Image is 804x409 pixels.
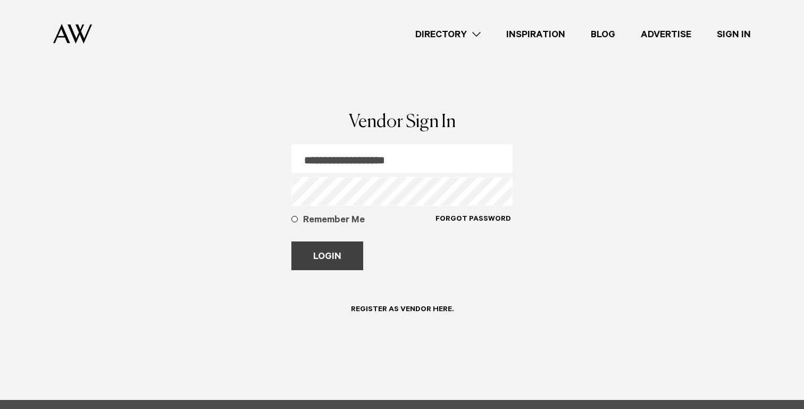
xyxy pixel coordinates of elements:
[704,27,764,41] a: Sign In
[403,27,493,41] a: Directory
[303,214,435,227] h5: Remember Me
[291,113,513,131] h1: Vendor Sign In
[338,296,466,330] a: Register as Vendor here.
[53,24,92,44] img: Auckland Weddings Logo
[291,241,363,270] button: Login
[493,27,578,41] a: Inspiration
[351,305,454,315] h6: Register as Vendor here.
[435,214,512,237] a: Forgot Password
[628,27,704,41] a: Advertise
[435,215,511,225] h6: Forgot Password
[578,27,628,41] a: Blog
